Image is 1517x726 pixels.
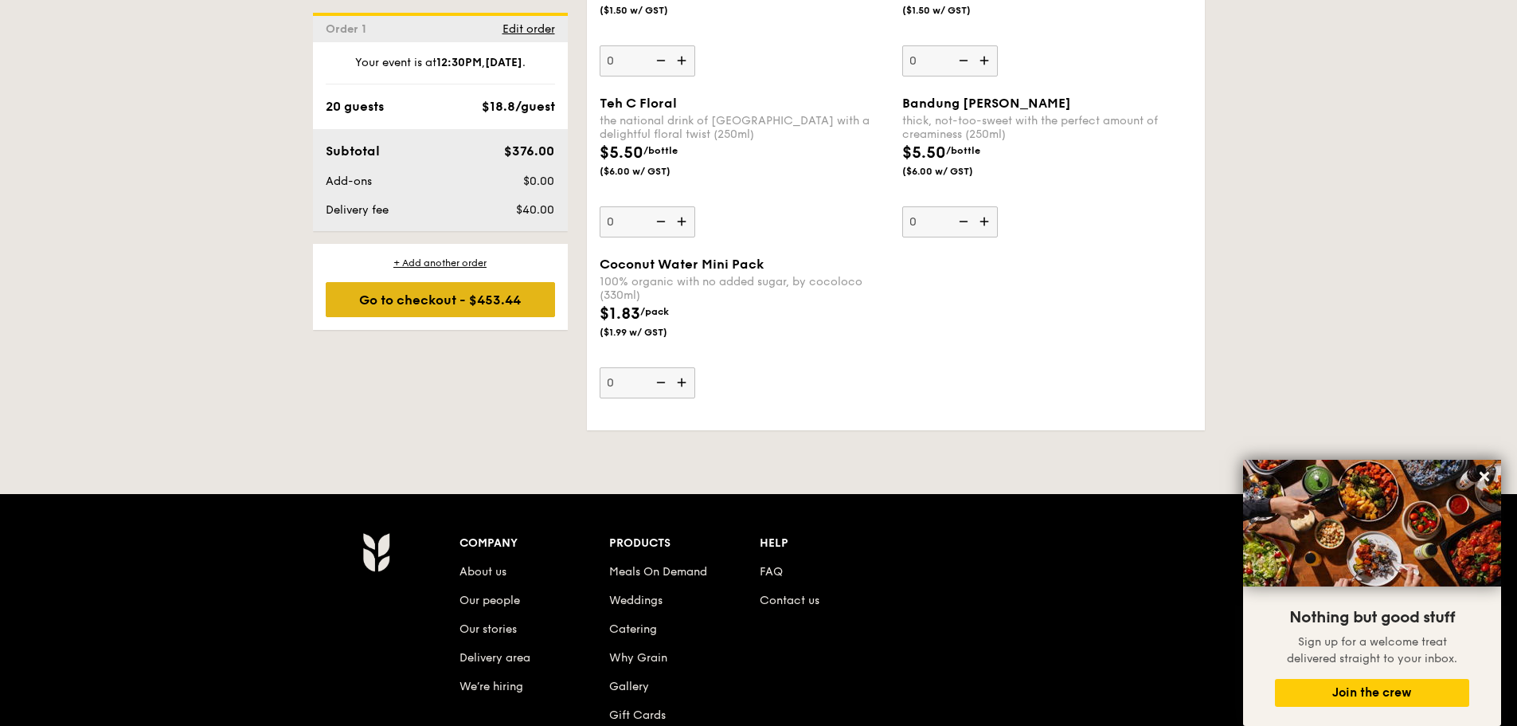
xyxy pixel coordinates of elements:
a: Meals On Demand [609,565,707,579]
button: Join the crew [1275,679,1469,707]
input: Bandung [PERSON_NAME]thick, not-too-sweet with the perfect amount of creaminess (250ml)$5.50/bott... [902,206,998,237]
span: /bottle [643,145,678,156]
span: /pack [640,306,669,317]
a: Gift Cards [609,708,666,722]
span: /bottle [946,145,980,156]
div: Go to checkout - $453.44 [326,282,555,317]
a: Catering [609,622,657,636]
a: Our people [459,594,520,607]
a: Our stories [459,622,517,636]
span: Edit order [502,22,555,36]
img: icon-reduce.1d2dbef1.svg [950,206,974,237]
span: Sign up for a welcome treat delivered straight to your inbox. [1287,635,1457,665]
span: $5.50 [600,143,643,163]
img: icon-add.58712e84.svg [671,45,695,76]
a: Contact us [760,594,819,607]
span: ($6.00 w/ GST) [902,165,1011,178]
button: Close [1472,464,1497,489]
span: $5.50 [902,143,946,163]
div: 100% organic with no added sugar, by cocoloco (330ml) [600,275,889,302]
input: Coffee Oat Milk Mini Pack, by Oatside(200ml)$1.38/pack($1.50 w/ GST) [902,45,998,77]
div: Company [459,532,610,555]
div: 20 guests [326,97,384,116]
img: icon-reduce.1d2dbef1.svg [950,45,974,76]
span: $40.00 [516,203,554,217]
img: icon-reduce.1d2dbef1.svg [647,206,671,237]
img: icon-add.58712e84.svg [974,206,998,237]
img: icon-reduce.1d2dbef1.svg [647,45,671,76]
span: ($1.99 w/ GST) [600,326,708,339]
div: $18.8/guest [482,97,555,116]
span: $1.83 [600,304,640,324]
a: Weddings [609,594,663,607]
img: icon-add.58712e84.svg [671,367,695,398]
img: icon-add.58712e84.svg [671,206,695,237]
span: ($1.50 w/ GST) [600,4,708,17]
div: Your event is at , . [326,55,555,84]
img: icon-add.58712e84.svg [974,45,998,76]
div: Products [609,532,760,555]
span: Bandung [PERSON_NAME] [902,96,1071,111]
span: Add-ons [326,175,372,188]
img: icon-reduce.1d2dbef1.svg [647,367,671,398]
span: ($6.00 w/ GST) [600,165,708,178]
a: Delivery area [459,651,530,665]
div: thick, not-too-sweet with the perfect amount of creaminess (250ml) [902,114,1192,141]
span: Subtotal [326,143,380,159]
div: + Add another order [326,257,555,269]
strong: 12:30PM [436,56,482,69]
input: Teh C Floralthe national drink of [GEOGRAPHIC_DATA] with a delightful floral twist (250ml)$5.50/b... [600,206,695,237]
div: Help [760,532,910,555]
img: DSC07876-Edit02-Large.jpeg [1243,460,1501,587]
a: Why Grain [609,651,667,665]
a: Gallery [609,680,649,693]
span: Order 1 [326,22,373,36]
input: Chocolate Oat Milk Mini Pack, by Oatside(200ml)$1.38/pack($1.50 w/ GST) [600,45,695,77]
a: About us [459,565,506,579]
span: Teh C Floral [600,96,677,111]
div: the national drink of [GEOGRAPHIC_DATA] with a delightful floral twist (250ml) [600,114,889,141]
a: FAQ [760,565,783,579]
span: Delivery fee [326,203,389,217]
span: $0.00 [523,175,554,188]
a: We’re hiring [459,680,523,693]
span: Coconut Water Mini Pack [600,257,764,272]
span: Nothing but good stuff [1289,608,1455,627]
strong: [DATE] [485,56,522,69]
span: ($1.50 w/ GST) [902,4,1011,17]
span: $376.00 [504,143,554,159]
img: AYc88T3wAAAABJRU5ErkJggg== [362,532,390,572]
input: Coconut Water Mini Pack100% organic with no added sugar, by cocoloco (330ml)$1.83/pack($1.99 w/ GST) [600,367,695,398]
